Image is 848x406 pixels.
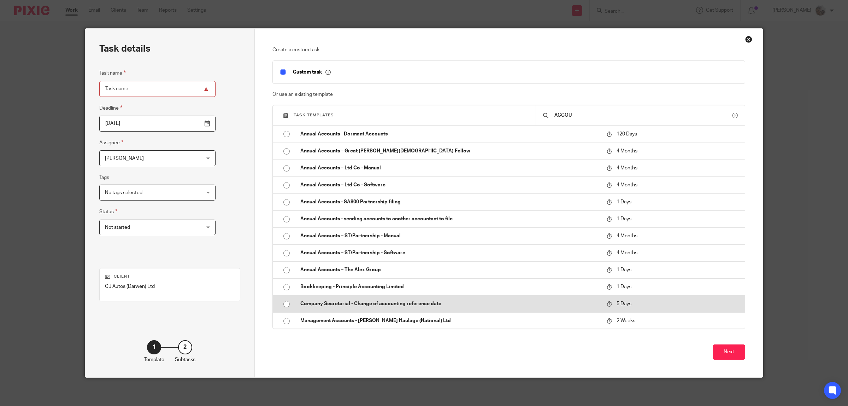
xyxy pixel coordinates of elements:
[300,317,600,324] p: Management Accounts - [PERSON_NAME] Haulage (National) Ltd
[144,356,164,363] p: Template
[300,181,600,188] p: Annual Accounts – Ltd Co - Software
[713,344,745,360] button: Next
[617,284,631,289] span: 1 Days
[99,174,109,181] label: Tags
[293,69,331,75] p: Custom task
[617,250,637,255] span: 4 Months
[617,301,631,306] span: 5 Days
[745,36,752,43] div: Close this dialog window
[300,232,600,239] p: Annual Accounts – ST/Partnership - Manual
[300,164,600,172] p: Annual Accounts – Ltd Co - Manual
[272,91,746,98] p: Or use an existing template
[300,249,600,256] p: Annual Accounts – ST/Partnership - Software
[300,147,600,155] p: Annual Accounts – Great [PERSON_NAME][DEMOGRAPHIC_DATA] Fellow
[99,69,126,77] label: Task name
[617,318,635,323] span: 2 Weeks
[272,46,746,53] p: Create a custom task
[617,132,637,137] span: 120 Days
[617,149,637,153] span: 4 Months
[105,283,235,290] p: CJ Autos (Darwen) Ltd
[175,356,195,363] p: Subtasks
[617,216,631,221] span: 1 Days
[178,340,192,354] div: 2
[99,116,216,132] input: Pick a date
[99,104,122,112] label: Deadline
[617,267,631,272] span: 1 Days
[99,81,216,97] input: Task name
[617,233,637,238] span: 4 Months
[99,43,151,55] h2: Task details
[300,266,600,273] p: Annual Accounts – The Alex Group
[300,198,600,205] p: Annual Accounts - SA800 Partnership filing
[300,215,600,222] p: Annual Accounts - sending accounts to another accountant to file
[147,340,161,354] div: 1
[294,113,334,117] span: Task templates
[105,190,142,195] span: No tags selected
[99,208,117,216] label: Status
[300,283,600,290] p: Bookkeeping - Principle Accounting Limited
[99,139,123,147] label: Assignee
[105,274,235,279] p: Client
[617,182,637,187] span: 4 Months
[300,300,600,307] p: Company Secretarial - Change of accounting reference date
[105,156,144,161] span: [PERSON_NAME]
[300,130,600,138] p: Annual Accounts - Dormant Accounts
[617,166,637,170] span: 4 Months
[617,199,631,204] span: 1 Days
[105,225,130,230] span: Not started
[554,111,732,119] input: Search...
